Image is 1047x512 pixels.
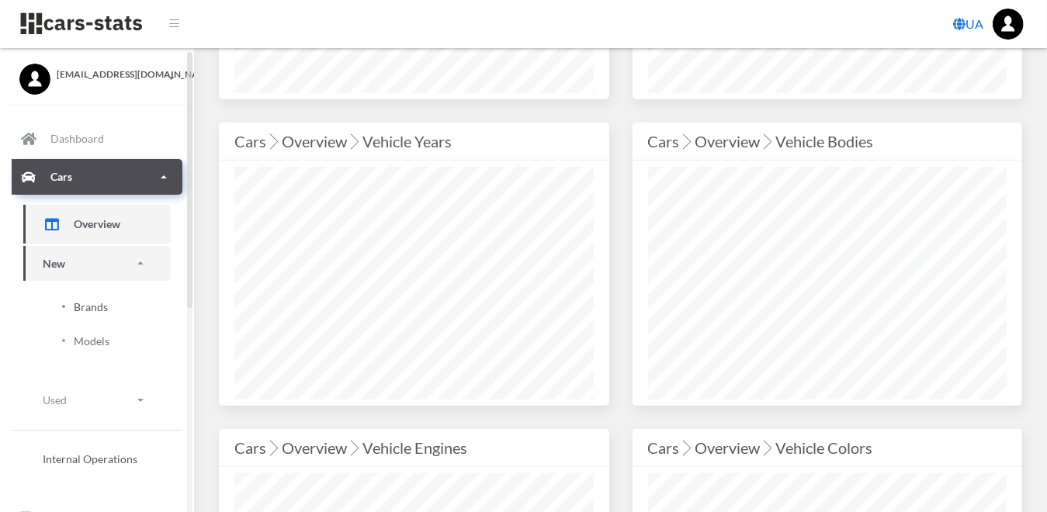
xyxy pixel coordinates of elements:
img: navbar brand [19,12,144,36]
img: ... [993,9,1024,40]
span: Internal Operations [43,451,137,467]
span: Models [74,333,109,349]
a: Internal Operations [23,443,171,475]
a: New [23,246,171,281]
a: Models [35,325,159,357]
p: New [43,254,65,273]
span: Overview [74,216,120,232]
a: Overview [23,205,171,244]
a: Dashboard [12,121,182,157]
a: Brands [35,291,159,323]
span: [EMAIL_ADDRESS][DOMAIN_NAME] [57,67,175,81]
p: Cars [50,167,72,186]
div: Cars Overview Vehicle Years [234,129,594,154]
a: Used [23,382,171,417]
a: Cars [12,159,182,195]
span: Brands [74,299,108,315]
p: Dashboard [50,129,104,148]
div: Cars Overview Vehicle Bodies [648,129,1007,154]
div: Cars Overview Vehicle Colors [648,435,1007,460]
div: Cars Overview Vehicle Engines [234,435,594,460]
p: Used [43,390,67,410]
a: UA [947,9,990,40]
a: [EMAIL_ADDRESS][DOMAIN_NAME] [19,64,175,81]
